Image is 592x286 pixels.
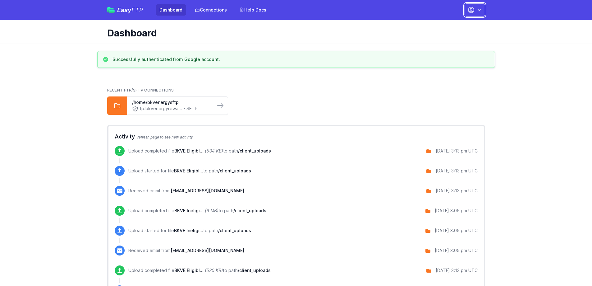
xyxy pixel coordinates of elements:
span: /client_uploads [218,168,251,173]
span: refresh page to see new activity [137,135,193,139]
div: [DATE] 3:05 pm UTC [435,227,478,234]
h3: Successfully authenticated from Google account. [112,56,220,63]
span: BKVE Eligible Rewards Customers.xlsx [174,148,204,153]
iframe: Drift Widget Chat Controller [561,255,585,279]
p: Upload completed file to path [128,267,271,274]
span: BKVE Eligible Rewards Customers.xlsx [174,168,203,173]
i: (534 KB) [205,148,223,153]
a: ftp.bkvenergyrewa... - SFTP [132,105,210,112]
a: Connections [191,4,231,16]
div: [DATE] 3:05 pm UTC [435,247,478,254]
span: [EMAIL_ADDRESS][DOMAIN_NAME] [171,188,244,193]
a: Dashboard [156,4,186,16]
div: [DATE] 3:13 pm UTC [436,148,478,154]
a: /home/bkvenergysftp [132,99,210,105]
span: BKVE Eligible Rewards Customers.xlsx [174,268,204,273]
h2: Recent FTP/SFTP Connections [107,88,485,93]
p: Upload completed file to path [128,148,271,154]
a: Help Docs [236,4,270,16]
p: Received email from [128,247,244,254]
span: Easy [117,7,143,13]
span: BKVE Ineligible Rewards Customers.xlsx [174,208,204,213]
p: Upload completed file to path [128,208,266,214]
h1: Dashboard [107,27,480,39]
i: (6 MB) [205,208,218,213]
p: Received email from [128,188,244,194]
h2: Activity [115,132,478,141]
span: /client_uploads [238,148,271,153]
p: Upload started for file to path [128,227,251,234]
div: [DATE] 3:13 pm UTC [436,168,478,174]
span: [EMAIL_ADDRESS][DOMAIN_NAME] [171,248,244,253]
div: [DATE] 3:05 pm UTC [435,208,478,214]
div: [DATE] 3:13 pm UTC [436,267,478,274]
p: Upload started for file to path [128,168,251,174]
span: BKVE Ineligible Rewards Customers.xlsx [174,228,203,233]
span: /client_uploads [218,228,251,233]
a: EasyFTP [107,7,143,13]
span: /client_uploads [238,268,271,273]
img: easyftp_logo.png [107,7,115,13]
span: FTP [131,6,143,14]
div: [DATE] 3:13 pm UTC [436,188,478,194]
span: /client_uploads [233,208,266,213]
i: (520 KB) [205,268,223,273]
